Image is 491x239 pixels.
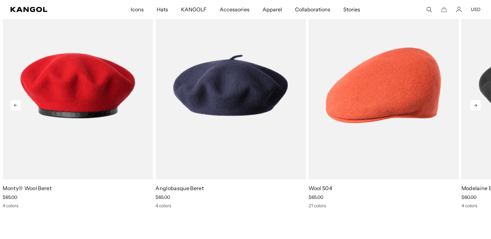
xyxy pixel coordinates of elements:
[308,194,323,200] span: $65.00
[3,194,17,200] span: $65.00
[155,194,170,200] span: $65.00
[10,7,86,12] a: Kangol
[461,194,476,200] span: $60.00
[155,203,306,209] div: 4 colors
[426,6,432,12] summary: Search here
[308,185,332,191] a: Wool 504
[441,6,447,12] button: Cart
[456,6,462,12] a: Account
[471,6,481,12] button: USD
[3,185,51,191] a: Monty® Wool Beret
[308,203,459,209] div: 21 colors
[155,185,203,191] a: Anglobasque Beret
[3,203,153,209] div: 4 colors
